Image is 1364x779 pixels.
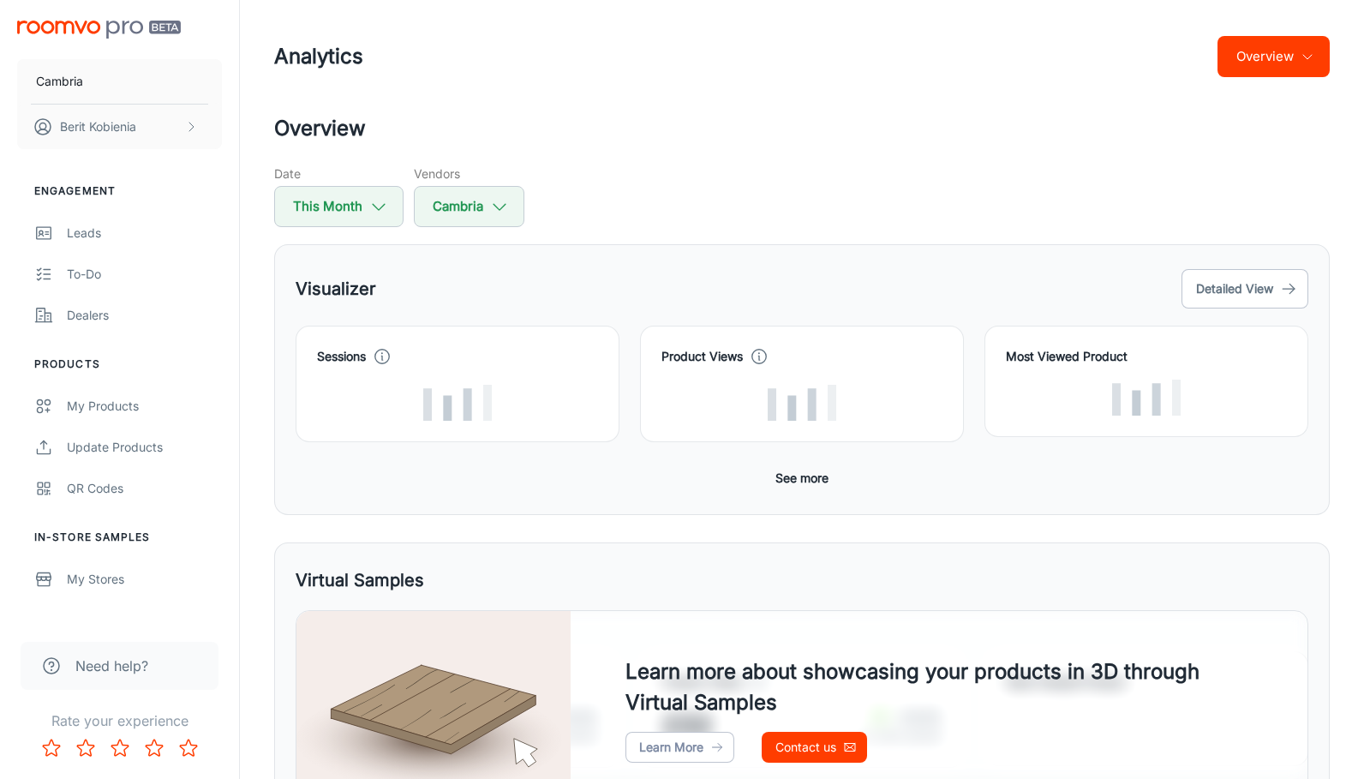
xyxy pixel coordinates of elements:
p: Berit Kobienia [60,117,136,136]
button: Cambria [17,59,222,104]
h4: Learn more about showcasing your products in 3D through Virtual Samples [625,656,1253,718]
button: Detailed View [1182,269,1308,309]
img: Loading [1112,380,1181,416]
button: Berit Kobienia [17,105,222,149]
a: Learn More [625,732,734,763]
h4: Sessions [317,347,366,366]
h5: Date [274,165,404,183]
button: Rate 1 star [34,731,69,765]
button: Overview [1217,36,1330,77]
div: Update Products [67,438,222,457]
button: Rate 5 star [171,731,206,765]
div: Leads [67,224,222,243]
div: To-do [67,265,222,284]
a: Contact us [762,732,867,763]
button: Rate 2 star [69,731,103,765]
img: Loading [768,385,836,421]
h5: Visualizer [296,276,376,302]
h4: Most Viewed Product [1006,347,1287,366]
p: Rate your experience [14,710,225,731]
button: This Month [274,186,404,227]
button: Cambria [414,186,524,227]
h5: Vendors [414,165,524,183]
button: Rate 3 star [103,731,137,765]
div: QR Codes [67,479,222,498]
button: Rate 4 star [137,731,171,765]
h2: Overview [274,113,1330,144]
span: Need help? [75,656,148,676]
div: Dealers [67,306,222,325]
h1: Analytics [274,41,363,72]
button: See more [769,463,835,494]
h4: Product Views [661,347,743,366]
div: My Stores [67,570,222,589]
div: My Products [67,397,222,416]
p: Cambria [36,72,83,91]
img: Loading [423,385,492,421]
img: Roomvo PRO Beta [17,21,181,39]
h5: Virtual Samples [296,567,424,593]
